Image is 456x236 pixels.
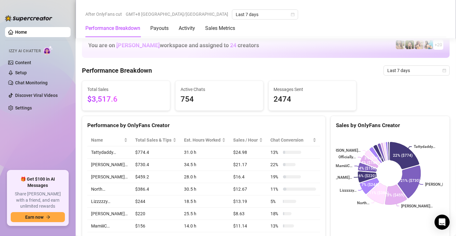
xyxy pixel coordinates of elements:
div: Performance by OnlyFans Creator [87,121,320,130]
td: $8.63 [229,208,267,220]
text: Tattydaddy… [414,144,435,149]
td: $13.19 [229,195,267,208]
span: 🎁 Get $100 in AI Messages [11,176,65,188]
text: North… [357,201,369,205]
td: 31.0 h [180,146,229,159]
text: MamiiiC… [336,164,352,168]
th: Total Sales & Tips [131,134,180,146]
span: Messages Sent [274,86,351,93]
div: Activity [179,25,195,32]
img: playfuldimples (@playfuldimples) [405,40,414,49]
td: MamiiiC… [87,220,131,232]
td: [PERSON_NAME]… [87,171,131,183]
span: 19 % [270,173,280,180]
a: Discover Viral Videos [15,93,58,98]
span: GMT+8 [GEOGRAPHIC_DATA]/[GEOGRAPHIC_DATA] [126,9,228,19]
span: 22 % [270,161,280,168]
span: Name [91,137,123,143]
span: Total Sales & Tips [135,137,171,143]
td: $774.4 [131,146,180,159]
td: $11.14 [229,220,267,232]
td: 14.0 h [180,220,229,232]
span: Izzy AI Chatter [9,48,41,54]
a: Chat Monitoring [15,80,48,85]
td: North… [87,183,131,195]
button: Earn nowarrow-right [11,212,65,222]
span: After OnlyFans cut [85,9,122,19]
div: Sales by OnlyFans Creator [336,121,444,130]
span: Sales / Hour [233,137,258,143]
td: $244 [131,195,180,208]
td: Tattydaddy… [87,146,131,159]
a: Content [15,60,31,65]
td: $12.67 [229,183,267,195]
a: Settings [15,105,32,110]
div: Open Intercom Messenger [435,215,450,230]
div: Sales Metrics [205,25,235,32]
text: [PERSON_NAME]… [329,149,361,153]
td: 30.5 h [180,183,229,195]
td: $459.2 [131,171,180,183]
img: logo-BBDzfeDw.svg [5,15,52,21]
img: AI Chatter [43,46,53,55]
span: calendar [442,69,446,72]
span: Total Sales [87,86,165,93]
td: 18.5 h [180,195,229,208]
td: $24.98 [229,146,267,159]
td: $16.4 [229,171,267,183]
text: [PERSON_NAME]… [320,175,352,180]
span: [PERSON_NAME] [116,42,160,48]
span: 13 % [270,222,280,229]
text: Lizzzzzy… [339,188,356,193]
span: Last 7 days [387,66,446,75]
span: 18 % [270,210,280,217]
div: Payouts [150,25,169,32]
span: Chat Conversion [270,137,311,143]
span: 2474 [274,93,351,105]
div: Est. Hours Worked [184,137,221,143]
td: 28.0 h [180,171,229,183]
th: Sales / Hour [229,134,267,146]
th: Name [87,134,131,146]
img: North (@northnattfree) [415,40,424,49]
span: 5 % [270,198,280,205]
span: arrow-right [46,215,50,219]
img: emilylou (@emilyylouu) [396,40,405,49]
td: 25.5 h [180,208,229,220]
span: 11 % [270,186,280,193]
span: Earn now [25,215,43,220]
span: + 20 [435,41,442,48]
td: $730.4 [131,159,180,171]
span: 24 [230,42,236,48]
td: $156 [131,220,180,232]
span: Share [PERSON_NAME] with a friend, and earn unlimited rewards [11,191,65,210]
h4: Performance Breakdown [82,66,152,75]
td: $21.17 [229,159,267,171]
span: Active Chats [181,86,258,93]
td: [PERSON_NAME]… [87,159,131,171]
td: $386.4 [131,183,180,195]
span: 13 % [270,149,280,156]
a: Setup [15,70,27,75]
text: [PERSON_NAME]… [401,204,433,208]
td: $220 [131,208,180,220]
span: calendar [291,13,295,16]
span: 754 [181,93,258,105]
th: Chat Conversion [267,134,320,146]
td: 34.5 h [180,159,229,171]
a: Home [15,30,27,35]
td: Lizzzzzy… [87,195,131,208]
td: [PERSON_NAME]… [87,208,131,220]
div: Performance Breakdown [85,25,140,32]
h1: You are on workspace and assigned to creators [88,42,259,49]
text: Officially... [338,155,356,160]
span: Last 7 days [236,10,294,19]
img: North (@northnattvip) [424,40,433,49]
span: $3,517.6 [87,93,165,105]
